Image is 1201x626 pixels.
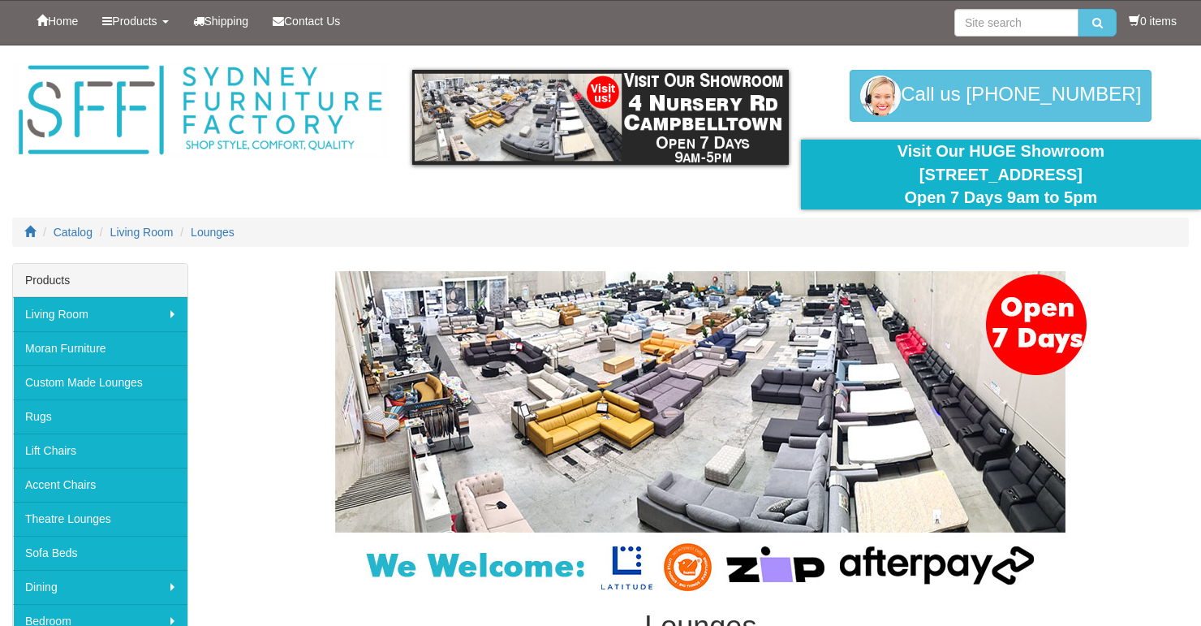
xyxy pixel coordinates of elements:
a: Living Room [13,297,187,331]
a: Products [90,1,180,41]
li: 0 items [1129,13,1177,29]
a: Lounges [191,226,235,239]
img: Lounges [295,271,1106,594]
span: Products [112,15,157,28]
span: Contact Us [284,15,340,28]
a: Theatre Lounges [13,502,187,536]
span: Home [48,15,78,28]
div: Products [13,264,187,297]
a: Sofa Beds [13,536,187,570]
a: Accent Chairs [13,468,187,502]
input: Site search [954,9,1078,37]
a: Custom Made Lounges [13,365,187,399]
img: showroom.gif [412,70,788,165]
a: Dining [13,570,187,604]
a: Lift Chairs [13,434,187,468]
a: Contact Us [260,1,352,41]
img: Sydney Furniture Factory [12,62,388,159]
a: Shipping [181,1,261,41]
a: Catalog [54,226,93,239]
a: Rugs [13,399,187,434]
span: Shipping [204,15,249,28]
a: Home [24,1,90,41]
a: Living Room [110,226,174,239]
a: Moran Furniture [13,331,187,365]
div: Visit Our HUGE Showroom [STREET_ADDRESS] Open 7 Days 9am to 5pm [813,140,1189,209]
